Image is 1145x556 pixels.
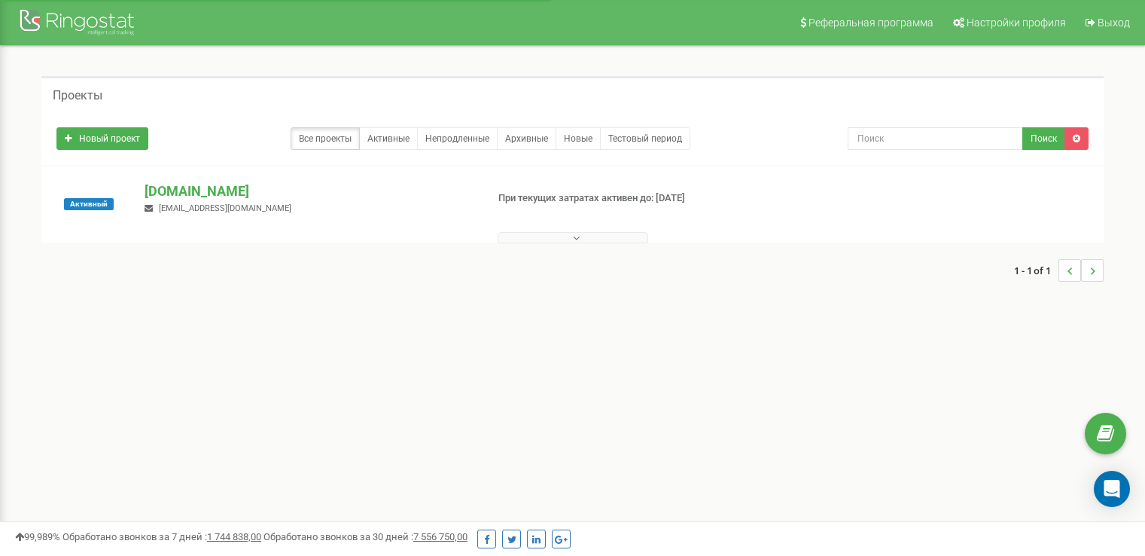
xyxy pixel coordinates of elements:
[263,531,467,542] span: Обработано звонков за 30 дней :
[1098,17,1130,29] span: Выход
[1014,259,1058,282] span: 1 - 1 of 1
[498,191,739,206] p: При текущих затратах активен до: [DATE]
[1014,244,1104,297] nav: ...
[556,127,601,150] a: Новые
[600,127,690,150] a: Тестовый период
[53,89,102,102] h5: Проекты
[1022,127,1065,150] button: Поиск
[62,531,261,542] span: Обработано звонков за 7 дней :
[967,17,1066,29] span: Настройки профиля
[64,198,114,210] span: Активный
[413,531,467,542] u: 7 556 750,00
[497,127,556,150] a: Архивные
[1094,471,1130,507] div: Open Intercom Messenger
[291,127,360,150] a: Все проекты
[207,531,261,542] u: 1 744 838,00
[159,203,291,213] span: [EMAIL_ADDRESS][DOMAIN_NAME]
[56,127,148,150] a: Новый проект
[417,127,498,150] a: Непродленные
[359,127,418,150] a: Активные
[809,17,933,29] span: Реферальная программа
[848,127,1023,150] input: Поиск
[15,531,60,542] span: 99,989%
[145,182,474,201] p: [DOMAIN_NAME]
